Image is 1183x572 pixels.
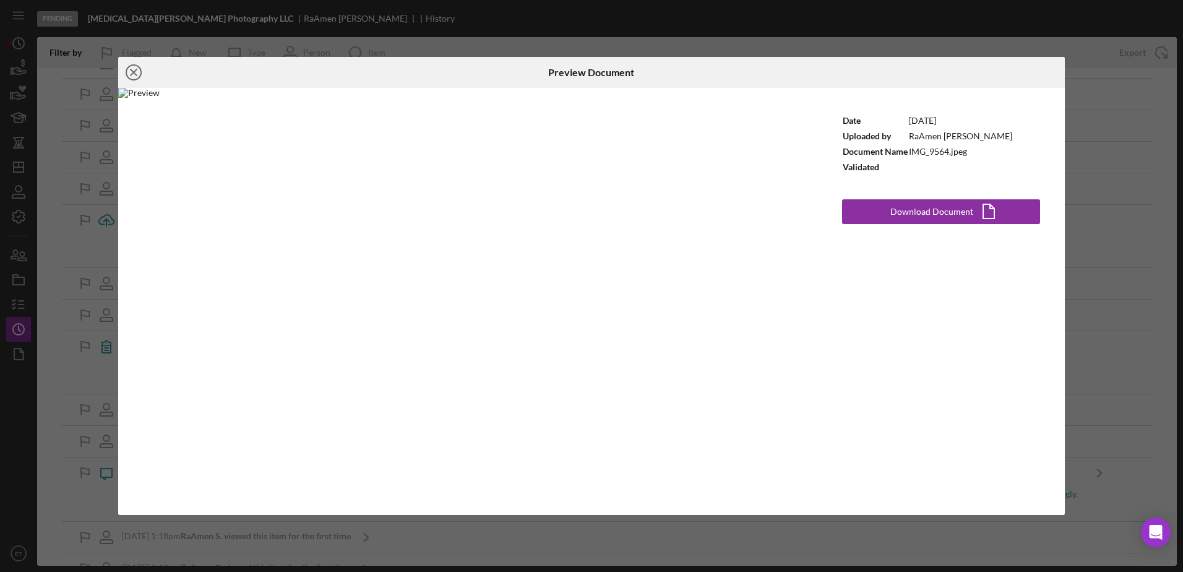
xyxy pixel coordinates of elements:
[843,115,861,126] b: Date
[908,113,1013,128] td: [DATE]
[843,146,908,157] b: Document Name
[890,199,973,224] div: Download Document
[1141,518,1171,547] div: Open Intercom Messenger
[908,144,1013,159] td: IMG_9564.jpeg
[843,162,879,172] b: Validated
[908,128,1013,144] td: RaAmen [PERSON_NAME]
[548,67,634,78] h6: Preview Document
[842,199,1040,224] button: Download Document
[118,88,817,514] img: Preview
[843,131,891,141] b: Uploaded by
